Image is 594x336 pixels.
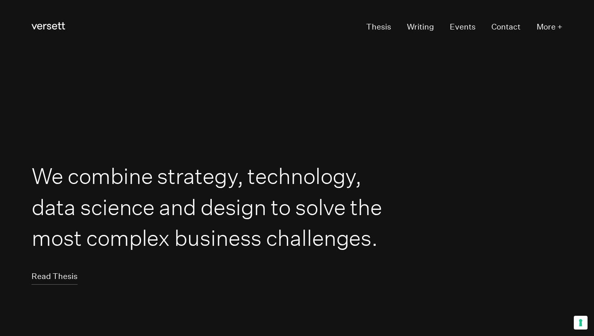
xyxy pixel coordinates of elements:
[32,269,78,284] a: Read Thesis
[537,20,562,35] button: More +
[450,20,476,35] a: Events
[366,20,391,35] a: Thesis
[407,20,434,35] a: Writing
[491,20,520,35] a: Contact
[32,161,386,254] h1: We combine strategy, technology, data science and design to solve the most complex business chall...
[574,316,588,330] button: Your consent preferences for tracking technologies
